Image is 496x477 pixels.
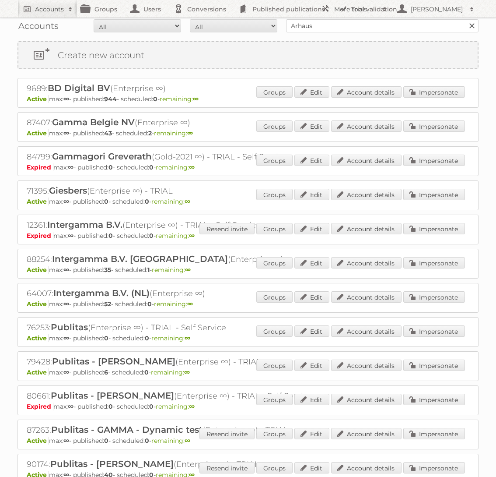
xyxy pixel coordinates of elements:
[193,95,199,103] strong: ∞
[294,428,329,439] a: Edit
[27,198,49,205] span: Active
[52,151,152,162] span: Gammagori Greverath
[27,437,469,445] p: max: - published: - scheduled: -
[47,219,122,230] span: Intergamma B.V.
[294,360,329,371] a: Edit
[27,185,333,197] h2: 71395: (Enterprise ∞) - TRIAL
[403,360,465,371] a: Impersonate
[27,288,333,299] h2: 64007: (Enterprise ∞)
[27,459,333,470] h2: 90174: (Enterprise ∞) - TRIAL
[27,232,53,240] span: Expired
[108,403,113,410] strong: 0
[294,257,329,269] a: Edit
[256,86,293,98] a: Groups
[331,189,402,200] a: Account details
[27,403,469,410] p: max: - published: - scheduled: -
[403,462,465,473] a: Impersonate
[185,266,191,274] strong: ∞
[68,403,73,410] strong: ∞
[27,254,333,265] h2: 88254: (Enterprise ∞)
[189,403,195,410] strong: ∞
[156,232,195,240] span: remaining:
[187,300,193,308] strong: ∞
[403,325,465,337] a: Impersonate
[52,254,228,264] span: Intergamma B.V. [GEOGRAPHIC_DATA]
[108,163,113,171] strong: 0
[50,459,174,469] span: Publitas - [PERSON_NAME]
[403,86,465,98] a: Impersonate
[403,257,465,269] a: Impersonate
[199,428,255,439] a: Resend invite
[152,266,191,274] span: remaining:
[403,223,465,234] a: Impersonate
[27,129,469,137] p: max: - published: - scheduled: -
[104,334,108,342] strong: 0
[27,424,333,436] h2: 87263: (Enterprise ∞) - TRIAL
[334,5,378,14] h2: More tools
[51,424,203,435] span: Publitas - GAMMA - Dynamic test
[409,5,465,14] h2: [PERSON_NAME]
[331,86,402,98] a: Account details
[27,334,49,342] span: Active
[104,95,117,103] strong: 944
[154,129,193,137] span: remaining:
[104,368,108,376] strong: 6
[53,288,150,298] span: Intergamma B.V. (NL)
[49,185,87,196] span: Giesbers
[185,198,190,205] strong: ∞
[256,223,293,234] a: Groups
[27,368,469,376] p: max: - published: - scheduled: -
[331,223,402,234] a: Account details
[403,428,465,439] a: Impersonate
[27,334,469,342] p: max: - published: - scheduled: -
[160,95,199,103] span: remaining:
[256,155,293,166] a: Groups
[147,266,150,274] strong: 1
[256,462,293,473] a: Groups
[27,322,333,333] h2: 76253: (Enterprise ∞) - TRIAL - Self Service
[18,42,478,68] a: Create new account
[256,428,293,439] a: Groups
[256,325,293,337] a: Groups
[27,163,469,171] p: max: - published: - scheduled: -
[104,266,111,274] strong: 35
[27,390,333,402] h2: 80661: (Enterprise ∞) - TRIAL - Self Service
[154,300,193,308] span: remaining:
[403,291,465,303] a: Impersonate
[331,360,402,371] a: Account details
[27,403,53,410] span: Expired
[184,368,190,376] strong: ∞
[27,219,333,231] h2: 12361: (Enterprise ∞) - TRIAL - Self Service
[104,437,108,445] strong: 0
[156,163,195,171] span: remaining:
[63,300,69,308] strong: ∞
[189,232,195,240] strong: ∞
[294,155,329,166] a: Edit
[145,198,149,205] strong: 0
[27,117,333,128] h2: 87407: (Enterprise ∞)
[68,163,73,171] strong: ∞
[63,368,69,376] strong: ∞
[52,117,135,127] span: Gamma Belgie NV
[147,300,152,308] strong: 0
[294,86,329,98] a: Edit
[27,95,469,103] p: max: - published: - scheduled: -
[185,334,190,342] strong: ∞
[153,95,157,103] strong: 0
[27,437,49,445] span: Active
[27,95,49,103] span: Active
[145,334,149,342] strong: 0
[51,390,174,401] span: Publitas - [PERSON_NAME]
[27,232,469,240] p: max: - published: - scheduled: -
[199,223,255,234] a: Resend invite
[294,394,329,405] a: Edit
[48,83,110,93] span: BD Digital BV
[185,437,190,445] strong: ∞
[27,300,49,308] span: Active
[27,151,333,163] h2: 84799: (Gold-2021 ∞) - TRIAL - Self Service
[151,368,190,376] span: remaining:
[145,437,149,445] strong: 0
[27,356,333,367] h2: 79428: (Enterprise ∞) - TRIAL
[27,266,469,274] p: max: - published: - scheduled: -
[27,368,49,376] span: Active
